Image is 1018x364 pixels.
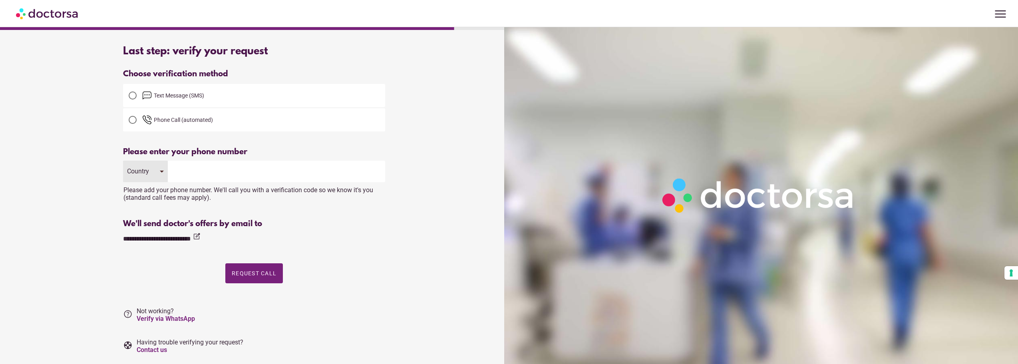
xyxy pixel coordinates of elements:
button: Request Call [225,263,283,283]
span: Having trouble verifying your request? [137,338,243,354]
span: Text Message (SMS) [154,92,204,99]
span: Request Call [232,270,276,276]
span: menu [993,6,1008,22]
div: We'll send doctor's offers by email to [123,219,385,229]
div: Country [127,167,152,175]
span: Phone Call (automated) [154,117,213,123]
div: Please add your phone number. We'll call you with a verification code so we know it's you (standa... [123,182,385,201]
i: help [123,309,133,319]
img: phone [142,115,152,125]
button: Your consent preferences for tracking technologies [1004,266,1018,280]
div: Choose verification method [123,70,385,79]
div: Last step: verify your request [123,46,385,58]
img: Logo-Doctorsa-trans-White-partial-flat.png [657,173,861,218]
i: edit_square [193,233,201,241]
a: Verify via WhatsApp [137,315,195,322]
i: support [123,340,133,350]
div: Please enter your phone number [123,147,385,157]
a: Contact us [137,346,167,354]
img: Doctorsa.com [16,4,79,22]
img: email [142,91,152,100]
span: Not working? [137,307,195,322]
